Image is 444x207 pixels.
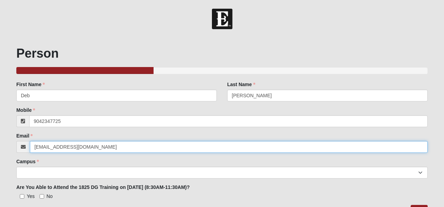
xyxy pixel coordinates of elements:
[40,194,44,199] input: No
[16,158,39,165] label: Campus
[16,107,35,114] label: Mobile
[16,46,428,61] h1: Person
[227,81,255,88] label: Last Name
[27,193,35,199] span: Yes
[16,81,45,88] label: First Name
[212,9,232,29] img: Church of Eleven22 Logo
[16,184,190,191] label: Are You Able to Attend the 1825 DG Training on [DATE] (8:30AM-11:30AM)?
[16,132,33,139] label: Email
[47,193,53,199] span: No
[20,194,24,199] input: Yes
